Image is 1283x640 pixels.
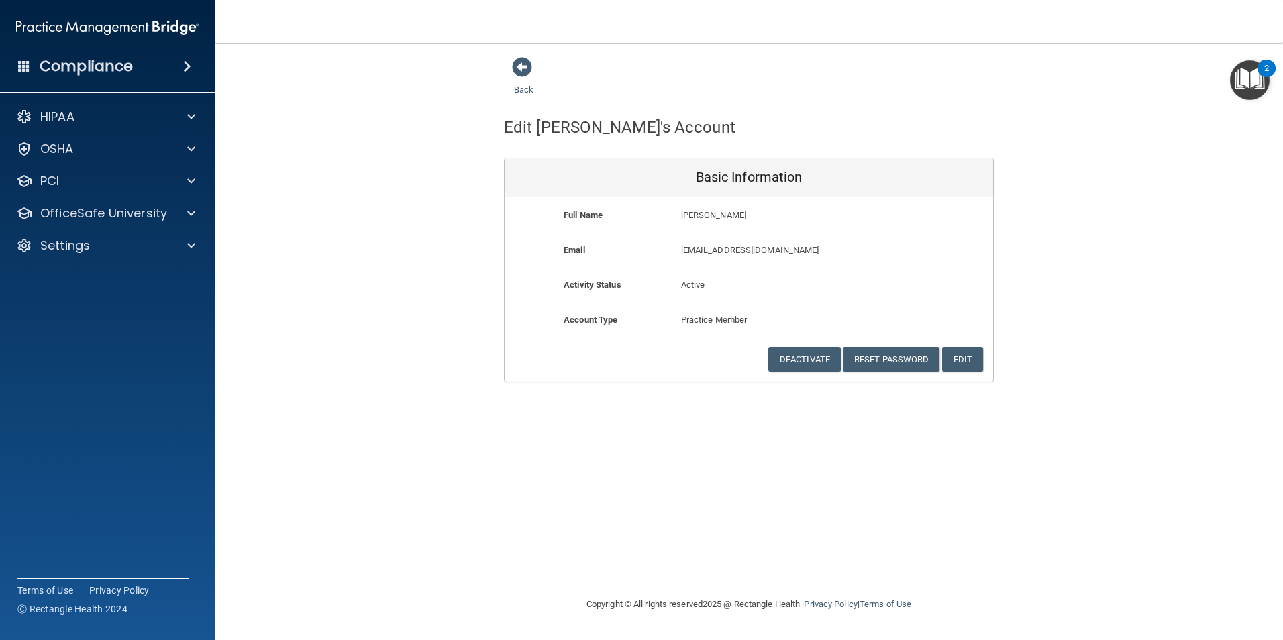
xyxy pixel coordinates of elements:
p: [PERSON_NAME] [681,207,895,223]
h4: Compliance [40,57,133,76]
button: Deactivate [768,347,841,372]
a: PCI [16,173,195,189]
a: Back [514,68,533,95]
p: [EMAIL_ADDRESS][DOMAIN_NAME] [681,242,895,258]
p: Settings [40,237,90,254]
p: PCI [40,173,59,189]
a: OSHA [16,141,195,157]
button: Reset Password [843,347,939,372]
div: Basic Information [505,158,993,197]
a: Terms of Use [860,599,911,609]
p: OSHA [40,141,74,157]
a: Terms of Use [17,584,73,597]
img: PMB logo [16,14,199,41]
a: Privacy Policy [89,584,150,597]
a: Settings [16,237,195,254]
span: Ⓒ Rectangle Health 2024 [17,602,127,616]
a: OfficeSafe University [16,205,195,221]
p: Active [681,277,817,293]
b: Activity Status [564,280,621,290]
b: Account Type [564,315,617,325]
div: 2 [1264,68,1269,86]
p: OfficeSafe University [40,205,167,221]
b: Email [564,245,585,255]
button: Edit [942,347,983,372]
h4: Edit [PERSON_NAME]'s Account [504,119,735,136]
div: Copyright © All rights reserved 2025 @ Rectangle Health | | [504,583,994,626]
a: HIPAA [16,109,195,125]
p: Practice Member [681,312,817,328]
button: Open Resource Center, 2 new notifications [1230,60,1270,100]
a: Privacy Policy [804,599,857,609]
b: Full Name [564,210,603,220]
p: HIPAA [40,109,74,125]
